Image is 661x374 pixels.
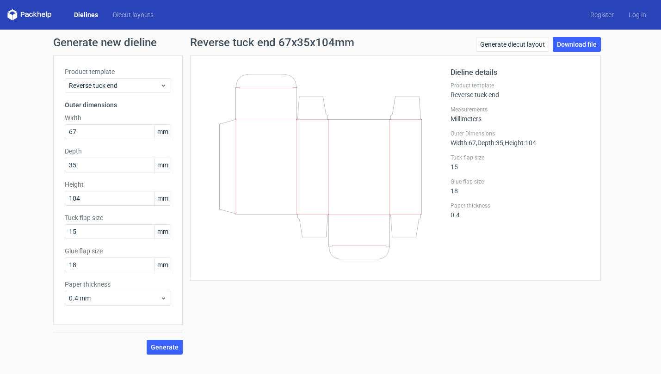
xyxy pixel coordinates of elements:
span: , Height : 104 [503,139,536,147]
label: Product template [65,67,171,76]
span: Generate [151,344,179,350]
div: 15 [451,154,589,171]
div: 18 [451,178,589,195]
a: Log in [621,10,654,19]
h1: Generate new dieline [53,37,608,48]
h2: Dieline details [451,67,589,78]
label: Width [65,113,171,123]
span: Reverse tuck end [69,81,160,90]
label: Depth [65,147,171,156]
a: Generate diecut layout [476,37,549,52]
h3: Outer dimensions [65,100,171,110]
label: Glue flap size [451,178,589,185]
span: , Depth : 35 [476,139,503,147]
label: Outer Dimensions [451,130,589,137]
a: Dielines [67,10,105,19]
a: Diecut layouts [105,10,161,19]
span: mm [154,158,171,172]
span: Width : 67 [451,139,476,147]
label: Tuck flap size [65,213,171,222]
label: Product template [451,82,589,89]
a: Download file [553,37,601,52]
label: Paper thickness [65,280,171,289]
label: Paper thickness [451,202,589,209]
span: mm [154,125,171,139]
span: mm [154,191,171,205]
span: 0.4 mm [69,294,160,303]
label: Measurements [451,106,589,113]
label: Height [65,180,171,189]
label: Glue flap size [65,246,171,256]
span: mm [154,258,171,272]
label: Tuck flap size [451,154,589,161]
a: Register [583,10,621,19]
div: 0.4 [451,202,589,219]
span: mm [154,225,171,239]
div: Millimeters [451,106,589,123]
div: Reverse tuck end [451,82,589,98]
button: Generate [147,340,183,355]
h1: Reverse tuck end 67x35x104mm [190,37,354,48]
